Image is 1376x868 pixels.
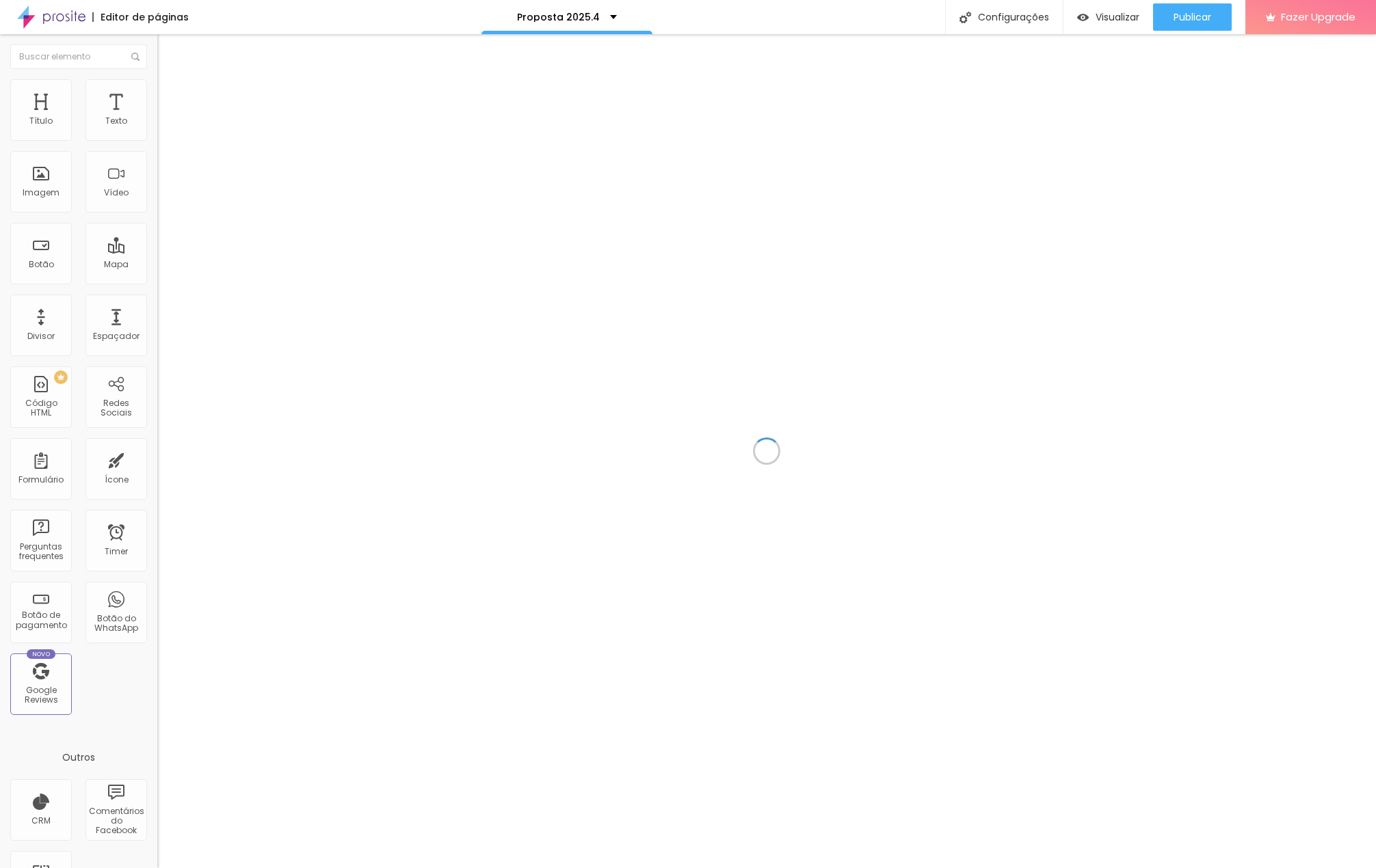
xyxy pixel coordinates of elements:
div: Vídeo [104,188,129,198]
div: Título [29,116,53,126]
div: Botão do WhatsApp [89,614,143,634]
button: Publicar [1153,3,1232,31]
div: Formulário [18,475,64,485]
span: Fazer Upgrade [1281,11,1355,23]
div: Imagem [23,188,59,198]
div: Redes Sociais [89,398,143,418]
p: Proposta 2025.4 [517,12,600,22]
div: Perguntas frequentes [14,542,68,562]
input: Buscar elemento [10,44,147,69]
div: Editor de páginas [92,12,189,22]
img: Icone [131,53,140,61]
div: Espaçador [93,331,140,341]
div: Ícone [105,475,129,485]
div: Google Reviews [14,686,68,705]
span: Visualizar [1096,12,1139,23]
div: Timer [105,547,128,556]
div: Texto [105,116,127,126]
span: Publicar [1174,12,1211,23]
button: Visualizar [1063,3,1153,31]
div: Divisor [27,331,55,341]
div: CRM [31,816,51,826]
div: Mapa [104,260,129,269]
div: Novo [27,649,56,659]
div: Comentários do Facebook [89,806,143,836]
img: view-1.svg [1077,12,1089,23]
div: Botão de pagamento [14,610,68,630]
div: Botão [29,260,54,269]
img: Icone [960,12,971,23]
div: Código HTML [14,398,68,418]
